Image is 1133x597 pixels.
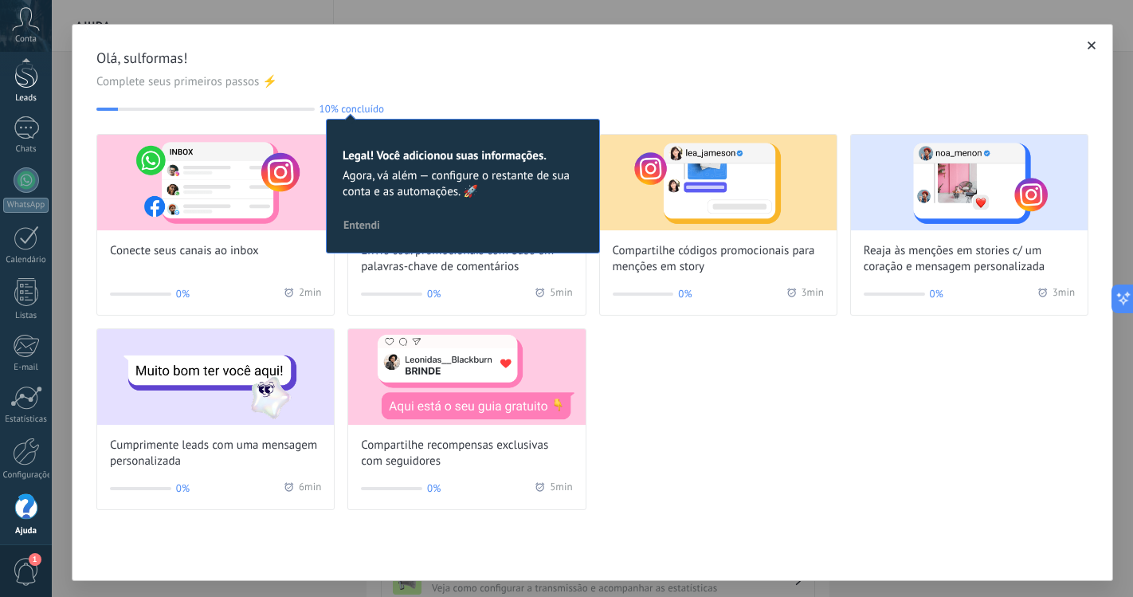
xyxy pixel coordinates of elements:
[600,135,837,230] img: Share promo codes for story mentions
[3,470,49,481] div: Configurações
[97,329,334,425] img: Greet leads with a custom message (Wizard onboarding modal)
[336,213,387,237] button: Entendi
[613,243,824,275] span: Compartilhe códigos promocionais para menções em story
[343,168,583,200] span: Agora, vá além — configure o restante de sua conta e as automações. 🚀
[3,414,49,425] div: Estatísticas
[427,286,441,302] span: 0%
[3,363,49,373] div: E-mail
[343,148,583,163] h2: Legal! Você adicionou suas informações.
[299,481,321,497] span: 6 min
[110,243,259,259] span: Conecte seus canais ao inbox
[15,34,37,45] span: Conta
[3,311,49,321] div: Listas
[97,135,334,230] img: Connect your channels to the inbox
[851,135,1088,230] img: React to story mentions with a heart and personalized message
[361,438,572,469] span: Compartilhe recompensas exclusivas com seguidores
[1053,286,1075,302] span: 3 min
[176,481,190,497] span: 0%
[3,526,49,536] div: Ajuda
[348,329,585,425] img: Share exclusive rewards with followers
[299,286,321,302] span: 2 min
[550,481,572,497] span: 5 min
[864,243,1075,275] span: Reaja às menções em stories c/ um coração e mensagem personalizada
[550,286,572,302] span: 5 min
[343,219,380,230] span: Entendi
[96,74,1088,90] span: Complete seus primeiros passos ⚡
[176,286,190,302] span: 0%
[930,286,943,302] span: 0%
[3,198,49,213] div: WhatsApp
[96,49,1088,68] span: Olá, sulformas!
[320,103,384,115] span: 10% concluído
[3,144,49,155] div: Chats
[3,93,49,104] div: Leads
[427,481,441,497] span: 0%
[3,255,49,265] div: Calendário
[29,553,41,566] span: 1
[110,438,321,469] span: Cumprimente leads com uma mensagem personalizada
[802,286,824,302] span: 3 min
[678,286,692,302] span: 0%
[361,243,572,275] span: Envie cód. promocionais com base em palavras-chave de comentários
